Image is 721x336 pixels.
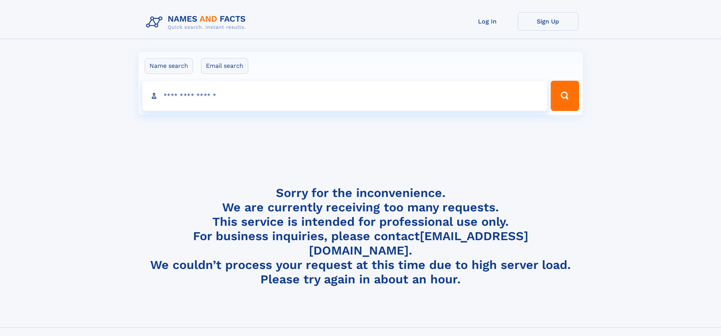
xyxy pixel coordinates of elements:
[309,229,528,258] a: [EMAIL_ADDRESS][DOMAIN_NAME]
[143,186,578,287] h4: Sorry for the inconvenience. We are currently receiving too many requests. This service is intend...
[145,58,193,74] label: Name search
[142,81,548,111] input: search input
[551,81,579,111] button: Search Button
[457,12,518,31] a: Log In
[201,58,248,74] label: Email search
[518,12,578,31] a: Sign Up
[143,12,252,33] img: Logo Names and Facts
